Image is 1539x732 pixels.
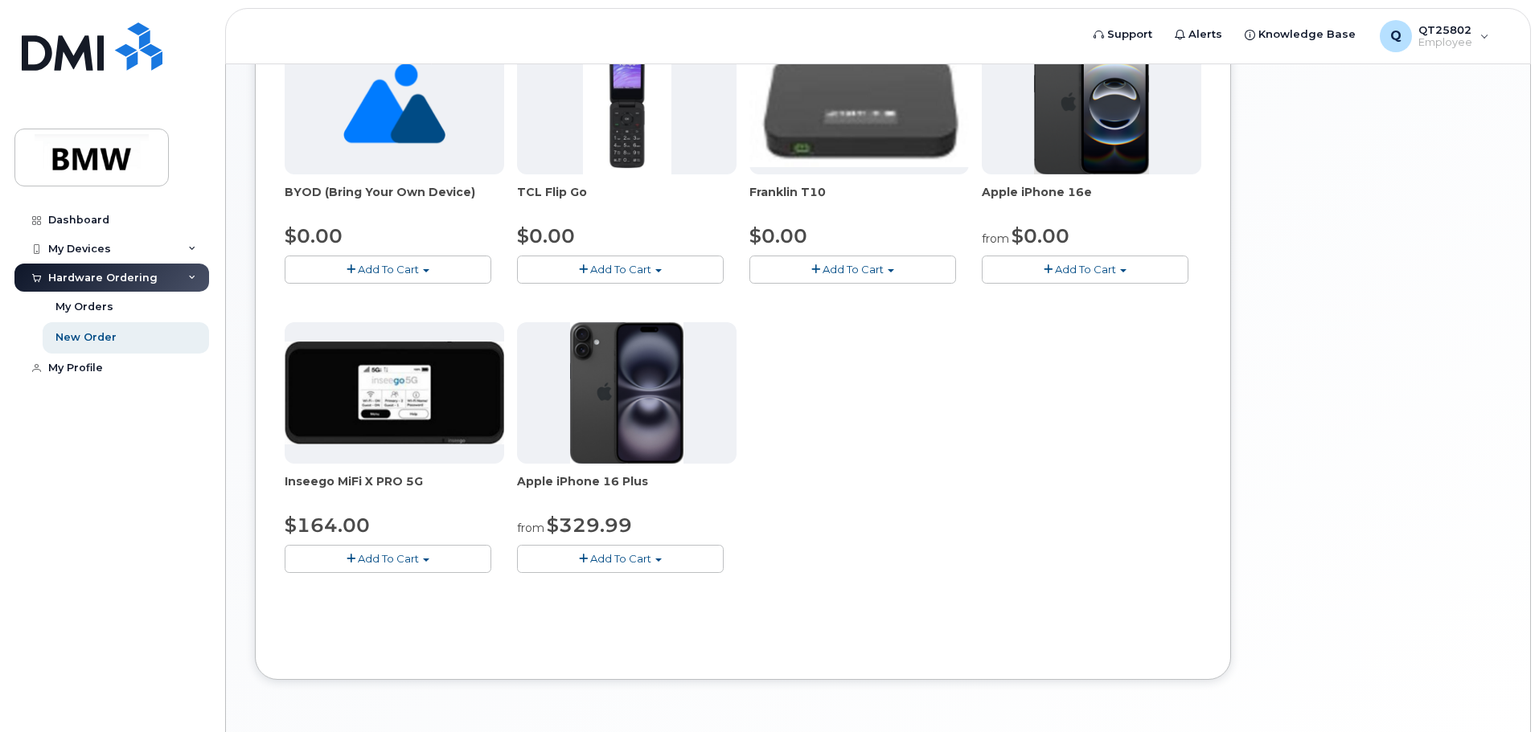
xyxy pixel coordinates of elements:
[1469,662,1527,720] iframe: Messenger Launcher
[517,184,737,216] div: TCL Flip Go
[1258,27,1356,43] span: Knowledge Base
[1107,27,1152,43] span: Support
[1418,36,1472,49] span: Employee
[982,231,1009,246] small: from
[1034,33,1150,174] img: iphone16e.png
[358,263,419,276] span: Add To Cart
[285,256,491,284] button: Add To Cart
[1163,18,1233,51] a: Alerts
[982,184,1201,216] div: Apple iPhone 16e
[517,473,737,505] div: Apple iPhone 16 Plus
[285,513,370,537] span: $164.00
[570,322,683,464] img: iphone_16_plus.png
[823,263,884,276] span: Add To Cart
[749,256,956,284] button: Add To Cart
[285,473,504,505] div: Inseego MiFi X PRO 5G
[749,40,969,167] img: t10.jpg
[749,184,969,216] div: Franklin T10
[590,263,651,276] span: Add To Cart
[590,552,651,565] span: Add To Cart
[1082,18,1163,51] a: Support
[517,224,575,247] span: $0.00
[583,33,671,174] img: TCL_FLIP_MODE.jpg
[1390,27,1402,46] span: Q
[1418,23,1472,36] span: QT25802
[285,224,343,247] span: $0.00
[1233,18,1367,51] a: Knowledge Base
[285,184,504,216] div: BYOD (Bring Your Own Device)
[517,256,724,284] button: Add To Cart
[285,545,491,573] button: Add To Cart
[1369,20,1500,52] div: QT25802
[1055,263,1116,276] span: Add To Cart
[749,224,807,247] span: $0.00
[1188,27,1222,43] span: Alerts
[547,513,632,537] span: $329.99
[358,552,419,565] span: Add To Cart
[1012,224,1069,247] span: $0.00
[343,33,445,174] img: no_image_found-2caef05468ed5679b831cfe6fc140e25e0c280774317ffc20a367ab7fd17291e.png
[982,256,1188,284] button: Add To Cart
[517,521,544,535] small: from
[285,341,504,444] img: cut_small_inseego_5G.jpg
[517,545,724,573] button: Add To Cart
